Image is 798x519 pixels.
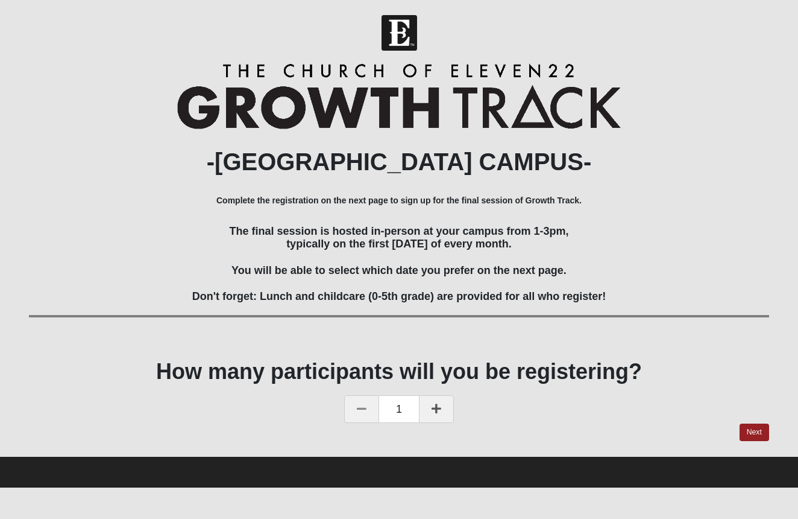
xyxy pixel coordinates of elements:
img: Church of Eleven22 Logo [382,15,417,51]
span: typically on the first [DATE] of every month. [286,238,512,250]
b: Complete the registration on the next page to sign up for the final session of Growth Track. [216,196,582,205]
span: You will be able to select which date you prefer on the next page. [231,264,567,276]
h1: How many participants will you be registering? [29,358,769,384]
span: The final session is hosted in-person at your campus from 1-3pm, [229,225,568,237]
a: Next [740,424,769,441]
img: Growth Track Logo [177,63,621,129]
span: Don't forget: Lunch and childcare (0-5th grade) are provided for all who register! [192,290,606,302]
b: -[GEOGRAPHIC_DATA] CAMPUS- [207,148,592,175]
span: 1 [379,395,419,423]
